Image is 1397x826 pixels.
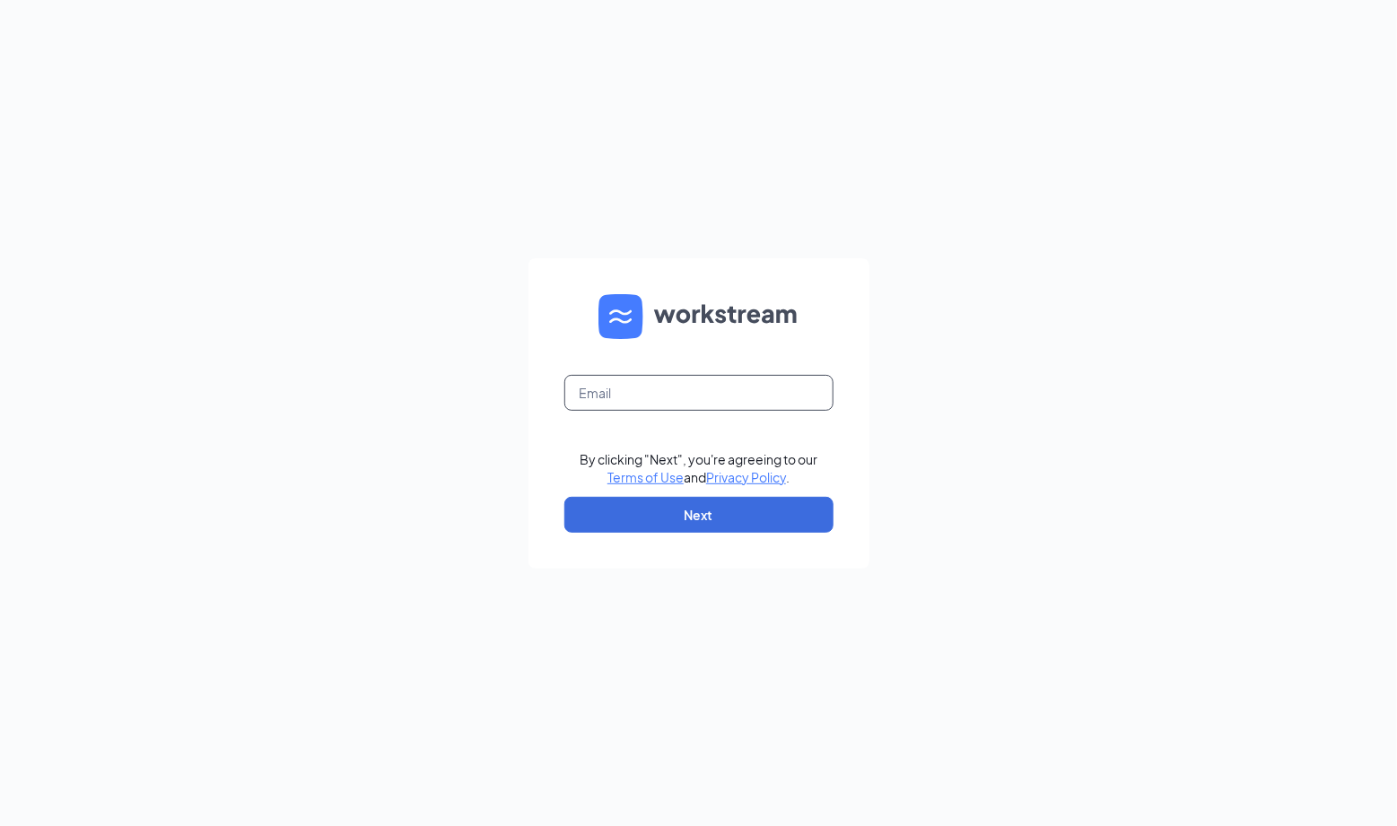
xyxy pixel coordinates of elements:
[706,469,786,485] a: Privacy Policy
[598,294,799,339] img: WS logo and Workstream text
[580,450,817,486] div: By clicking "Next", you're agreeing to our and .
[564,375,834,411] input: Email
[564,497,834,533] button: Next
[607,469,684,485] a: Terms of Use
